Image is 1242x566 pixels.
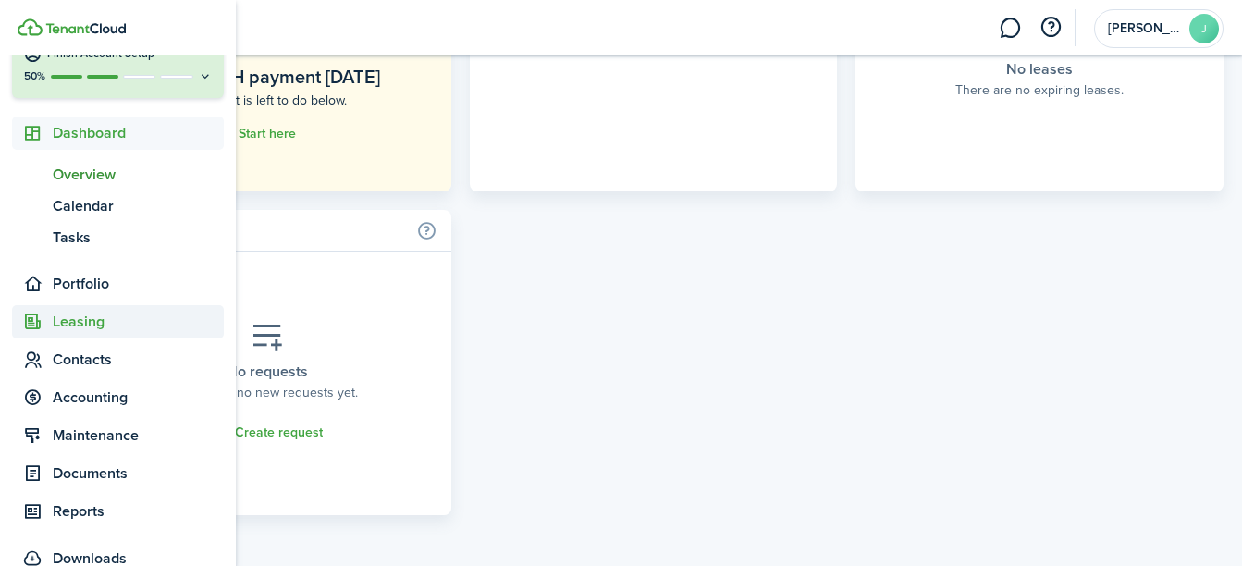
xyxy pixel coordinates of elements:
placeholder-description: There are no new requests yet. [177,383,358,402]
home-placeholder-title: Setup ACH payment [DATE] [154,63,380,91]
a: Overview [12,159,224,191]
span: Calendar [53,195,224,217]
home-widget-title: Maintenance [97,219,407,241]
span: Dashboard [53,122,224,144]
span: Tasks [53,227,224,249]
a: Tasks [12,222,224,253]
span: Jonae [1108,22,1182,35]
a: Create request [211,423,323,444]
span: Contacts [53,349,224,371]
button: Finish Account Setup50% [12,31,224,98]
p: 50% [23,68,46,84]
img: TenantCloud [18,18,43,36]
avatar-text: J [1189,14,1219,43]
span: Accounting [53,387,224,409]
placeholder-title: No requests [227,361,308,383]
span: Leasing [53,311,224,333]
placeholder-title: No leases [1006,58,1073,80]
button: Open resource center [1035,12,1066,43]
span: Reports [53,500,224,523]
span: Maintenance [53,424,224,447]
placeholder-description: There are no expiring leases. [955,80,1124,100]
a: Calendar [12,191,224,222]
img: TenantCloud [45,23,126,34]
span: Portfolio [53,273,224,295]
span: Documents [53,462,224,485]
span: Overview [53,164,224,186]
a: Reports [12,495,224,528]
home-placeholder-description: See what is left to do below. [187,91,347,110]
a: Start here [239,127,296,141]
a: Messaging [992,5,1027,52]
